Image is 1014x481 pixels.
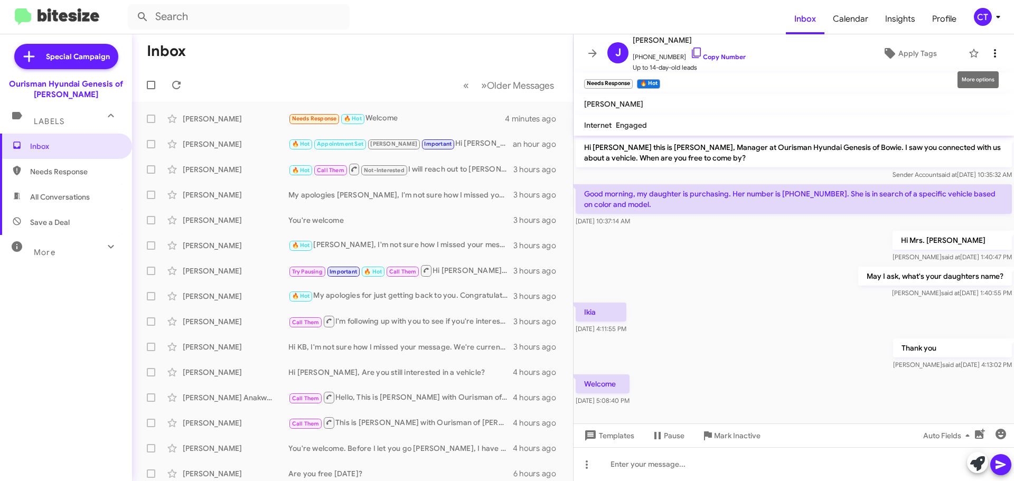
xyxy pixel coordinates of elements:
span: Needs Response [30,166,120,177]
p: Good morning, my daughter is purchasing. Her number is [PHONE_NUMBER]. She is in search of a spec... [576,184,1012,214]
button: Apply Tags [855,44,963,63]
div: [PERSON_NAME] [183,190,288,200]
p: Thank you [893,338,1012,357]
button: Next [475,74,560,96]
span: Auto Fields [923,426,974,445]
a: Profile [924,4,965,34]
span: said at [942,253,960,261]
div: [PERSON_NAME] [183,342,288,352]
button: Pause [643,426,693,445]
div: 3 hours ago [513,164,565,175]
p: May I ask, what's your daughters name? [858,267,1012,286]
div: 4 hours ago [513,367,565,378]
button: Previous [457,74,475,96]
div: 3 hours ago [513,316,565,327]
div: 6 hours ago [513,468,565,479]
div: 4 hours ago [513,418,565,428]
span: Templates [582,426,634,445]
span: Call Them [292,420,320,427]
div: [PERSON_NAME] [183,266,288,276]
div: [PERSON_NAME] [183,215,288,225]
div: [PERSON_NAME] Anakwah [183,392,288,403]
span: said at [938,171,957,178]
span: [PERSON_NAME] [584,99,643,109]
div: 3 hours ago [513,342,565,352]
span: Labels [34,117,64,126]
div: Hi KB, I'm not sure how I missed your message. We're currently offering top dollar for trade ins.... [288,342,513,352]
div: [PERSON_NAME] [183,316,288,327]
span: All Conversations [30,192,90,202]
span: said at [941,289,960,297]
span: [DATE] 10:37:14 AM [576,217,630,225]
span: [PHONE_NUMBER] [633,46,746,62]
div: 4 hours ago [513,443,565,454]
span: Appointment Set [317,140,363,147]
span: [PERSON_NAME] [DATE] 1:40:47 PM [893,253,1012,261]
span: « [463,79,469,92]
a: Special Campaign [14,44,118,69]
span: Not-Interested [364,167,405,174]
span: [PERSON_NAME] [DATE] 4:13:02 PM [893,361,1012,369]
div: [PERSON_NAME] [183,114,288,124]
span: Pause [664,426,684,445]
nav: Page navigation example [457,74,560,96]
a: Insights [877,4,924,34]
div: 4 hours ago [513,392,565,403]
span: Needs Response [292,115,337,122]
p: Welcome [576,374,630,393]
span: Internet [584,120,612,130]
div: This is [PERSON_NAME] with Ourisman of [PERSON_NAME]. Are you available [DATE] to come in and che... [288,416,513,429]
div: I will reach out to [PERSON_NAME] now [288,163,513,176]
input: Search [128,4,350,30]
span: Apply Tags [898,44,937,63]
div: My apologies for just getting back to you. Congratulations. I've closed your profile. [288,290,513,302]
a: Copy Number [690,53,746,61]
span: [PERSON_NAME] [633,34,746,46]
span: said at [942,361,961,369]
div: CT [974,8,992,26]
div: Are you free [DATE]? [288,468,513,479]
div: [PERSON_NAME] [183,139,288,149]
span: Engaged [616,120,647,130]
button: CT [965,8,1002,26]
div: More options [957,71,999,88]
div: You're welcome. Before I let you go [PERSON_NAME], I have to ask. Are you open to another color o... [288,443,513,454]
a: Inbox [786,4,824,34]
div: 3 hours ago [513,291,565,301]
div: an hour ago [513,139,565,149]
div: [PERSON_NAME] [183,291,288,301]
span: More [34,248,55,257]
span: Sender Account [DATE] 10:35:32 AM [893,171,1012,178]
span: J [615,44,621,61]
div: [PERSON_NAME] [183,240,288,251]
button: Auto Fields [915,426,982,445]
span: Try Pausing [292,268,323,275]
span: 🔥 Hot [292,167,310,174]
span: Call Them [292,319,320,326]
span: Important [330,268,357,275]
div: 4 minutes ago [505,114,565,124]
div: [PERSON_NAME] [183,468,288,479]
span: Older Messages [487,80,554,91]
span: Inbox [30,141,120,152]
span: Up to 14-day-old leads [633,62,746,73]
span: Call Them [389,268,417,275]
div: 3 hours ago [513,190,565,200]
div: 3 hours ago [513,266,565,276]
span: Save a Deal [30,217,70,228]
span: 🔥 Hot [344,115,362,122]
div: [PERSON_NAME] [183,164,288,175]
div: Hi [PERSON_NAME], Are you interested in upgrading your Elantra? We have amazing deals right now t... [288,264,513,277]
span: [DATE] 4:11:55 PM [576,325,626,333]
div: [PERSON_NAME] [183,443,288,454]
span: 🔥 Hot [292,293,310,299]
span: 🔥 Hot [364,268,382,275]
div: [PERSON_NAME], I'm not sure how I missed your message. Thank you for your feed back, and I'll be ... [288,239,513,251]
div: Hello, This is [PERSON_NAME] with Ourisman of [PERSON_NAME]. I'm following up with you to see if ... [288,391,513,404]
a: Calendar [824,4,877,34]
span: Mark Inactive [714,426,760,445]
span: 🔥 Hot [292,140,310,147]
